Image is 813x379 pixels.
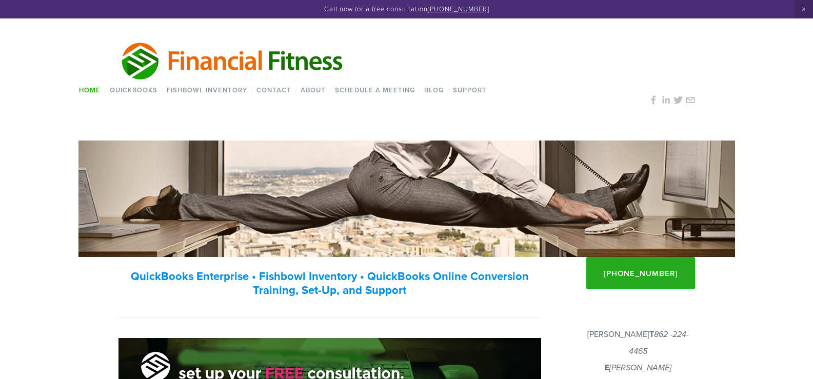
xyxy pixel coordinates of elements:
[419,85,421,95] span: /
[586,257,695,289] a: [PHONE_NUMBER]
[421,83,447,97] a: Blog
[629,330,689,356] em: 862 -224-4465
[253,83,295,97] a: Contact
[428,4,489,13] a: [PHONE_NUMBER]
[329,85,332,95] span: /
[118,38,345,83] img: Financial Fitness Consulting
[605,362,609,373] strong: E
[450,83,490,97] a: Support
[118,186,696,211] h1: Your trusted Quickbooks, Fishbowl, and inventory expert.
[649,328,654,340] strong: T
[164,83,251,97] a: Fishbowl Inventory
[161,85,164,95] span: /
[76,83,104,97] a: Home
[131,268,532,297] strong: QuickBooks Enterprise • Fishbowl Inventory • QuickBooks Online Conversion Training, Set-Up, and S...
[447,85,450,95] span: /
[107,83,161,97] a: QuickBooks
[298,83,329,97] a: About
[295,85,298,95] span: /
[332,83,419,97] a: Schedule a Meeting
[251,85,253,95] span: /
[20,5,793,13] p: Call now for a free consultation
[104,85,107,95] span: /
